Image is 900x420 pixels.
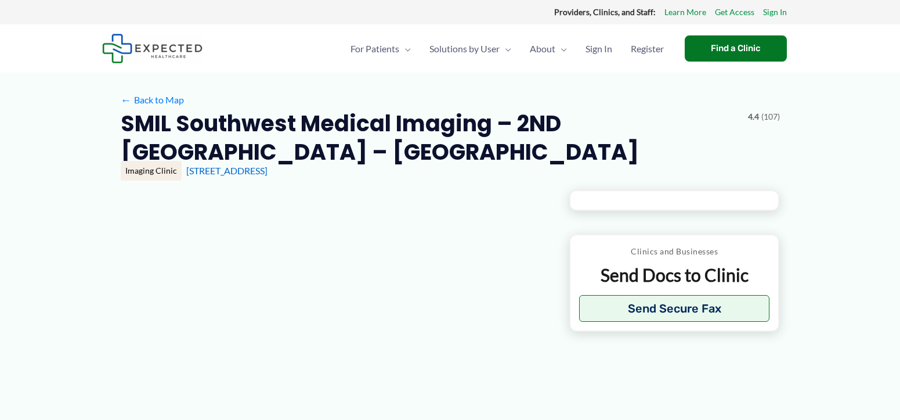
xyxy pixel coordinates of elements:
[579,295,770,322] button: Send Secure Fax
[121,91,184,109] a: ←Back to Map
[631,28,664,69] span: Register
[579,244,770,259] p: Clinics and Businesses
[341,28,420,69] a: For PatientsMenu Toggle
[121,109,739,167] h2: SMIL Southwest Medical Imaging – 2ND [GEOGRAPHIC_DATA] – [GEOGRAPHIC_DATA]
[186,165,268,176] a: [STREET_ADDRESS]
[685,35,787,62] a: Find a Clinic
[399,28,411,69] span: Menu Toggle
[121,161,182,181] div: Imaging Clinic
[579,264,770,286] p: Send Docs to Clinic
[530,28,555,69] span: About
[555,28,567,69] span: Menu Toggle
[585,28,612,69] span: Sign In
[521,28,576,69] a: AboutMenu Toggle
[763,5,787,20] a: Sign In
[420,28,521,69] a: Solutions by UserMenu Toggle
[350,28,399,69] span: For Patients
[715,5,754,20] a: Get Access
[121,94,132,105] span: ←
[761,109,780,124] span: (107)
[576,28,621,69] a: Sign In
[102,34,203,63] img: Expected Healthcare Logo - side, dark font, small
[664,5,706,20] a: Learn More
[554,7,656,17] strong: Providers, Clinics, and Staff:
[748,109,759,124] span: 4.4
[429,28,500,69] span: Solutions by User
[621,28,673,69] a: Register
[341,28,673,69] nav: Primary Site Navigation
[500,28,511,69] span: Menu Toggle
